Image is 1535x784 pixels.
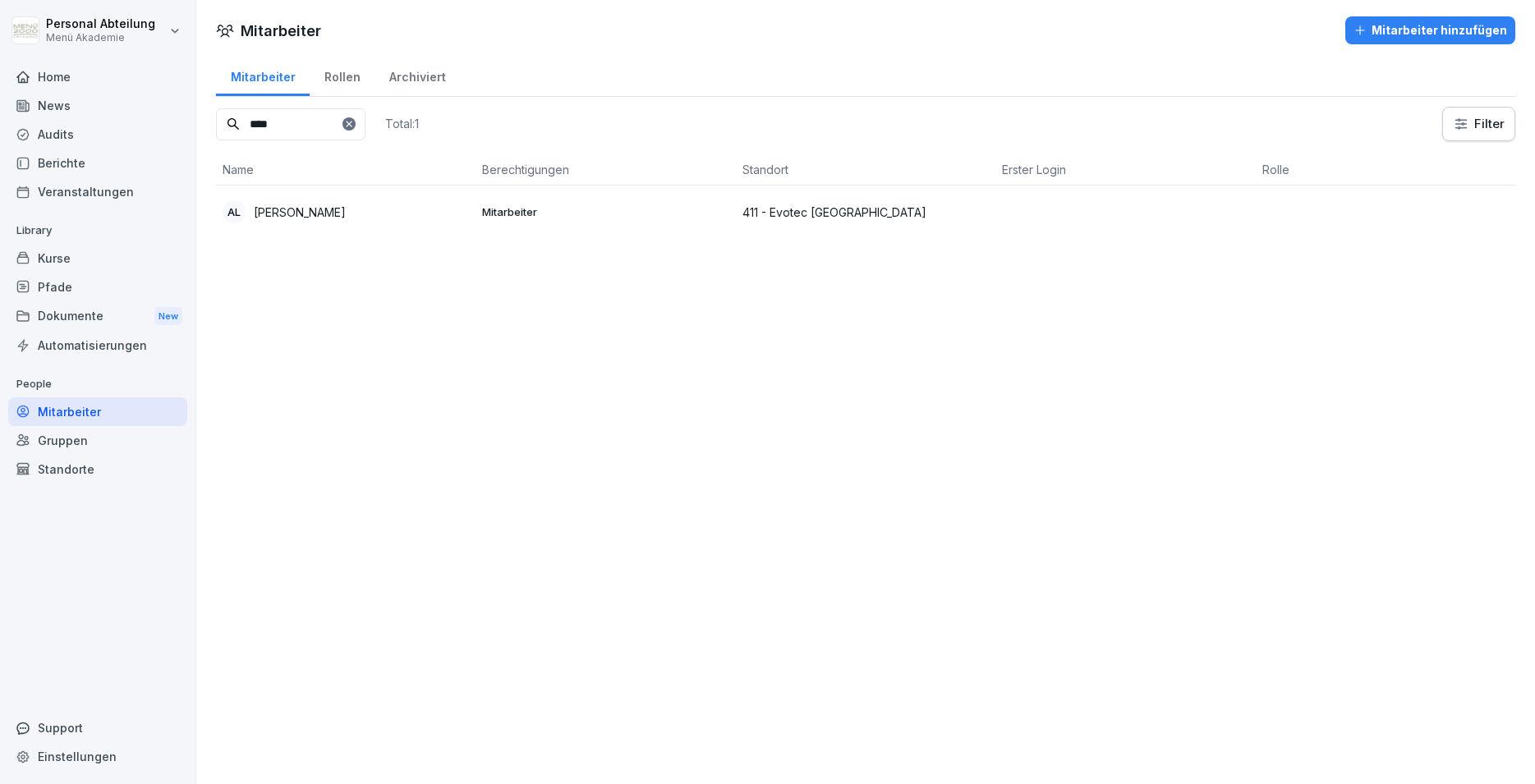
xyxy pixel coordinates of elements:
p: Personal Abteilung [46,17,155,31]
div: New [154,307,182,326]
h1: Mitarbeiter [241,20,321,42]
a: Pfade [8,273,187,301]
th: Erster Login [995,154,1255,186]
a: DokumenteNew [8,301,187,332]
button: Mitarbeiter hinzufügen [1345,16,1515,44]
a: Audits [8,120,187,149]
div: Mitarbeiter hinzufügen [1353,21,1507,39]
th: Standort [736,154,995,186]
p: [PERSON_NAME] [254,204,346,221]
a: Berichte [8,149,187,177]
a: Rollen [310,54,375,96]
a: News [8,91,187,120]
a: Standorte [8,455,187,484]
p: People [8,371,187,397]
p: 411 - Evotec [GEOGRAPHIC_DATA] [742,204,989,221]
a: Archiviert [375,54,460,96]
p: Total: 1 [385,116,419,131]
button: Filter [1443,108,1514,140]
div: Filter [1453,116,1505,132]
p: Menü Akademie [46,32,155,44]
a: Gruppen [8,426,187,455]
a: Einstellungen [8,742,187,771]
a: Automatisierungen [8,331,187,360]
a: Kurse [8,244,187,273]
div: Support [8,713,187,742]
th: Berechtigungen [476,154,735,186]
a: Veranstaltungen [8,177,187,206]
p: Library [8,218,187,244]
div: AL [223,200,246,223]
div: Dokumente [8,301,187,332]
a: Home [8,62,187,91]
a: Mitarbeiter [8,397,187,426]
p: Mitarbeiter [482,204,728,219]
a: Mitarbeiter [216,54,310,96]
th: Name [216,154,476,186]
th: Rolle [1256,154,1515,186]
